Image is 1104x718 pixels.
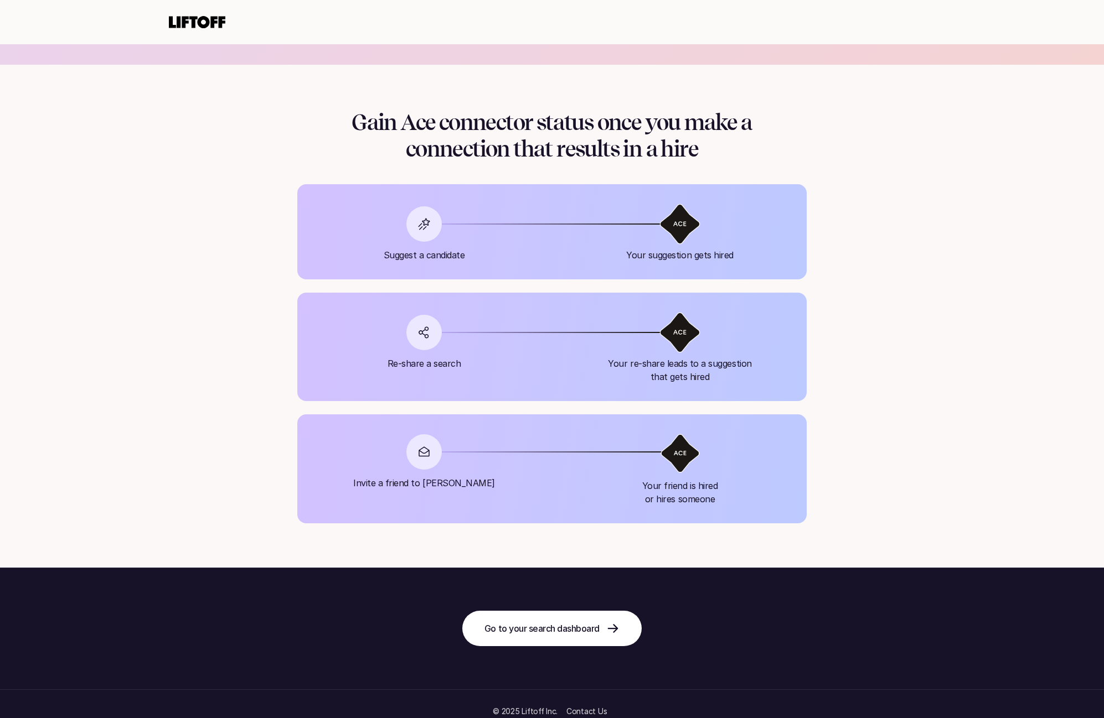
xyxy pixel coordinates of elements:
[331,109,773,162] h1: Gain Ace connector status once you make a connection that results in a hire
[493,706,558,717] p: © 2025 Liftoff Inc.
[324,476,524,490] p: Invite a friend to [PERSON_NAME]
[484,622,600,635] p: Go to your search dashboard
[462,611,642,646] a: Go to your search dashboard
[580,357,780,383] p: Your re-share leads to a suggestion that gets hired
[580,248,780,262] p: Your suggestion gets hired
[580,479,780,506] p: Your friend is hired or hires someone
[324,248,524,262] p: Suggest a candidate
[566,707,607,716] a: Contact Us
[324,357,524,370] p: Re-share a search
